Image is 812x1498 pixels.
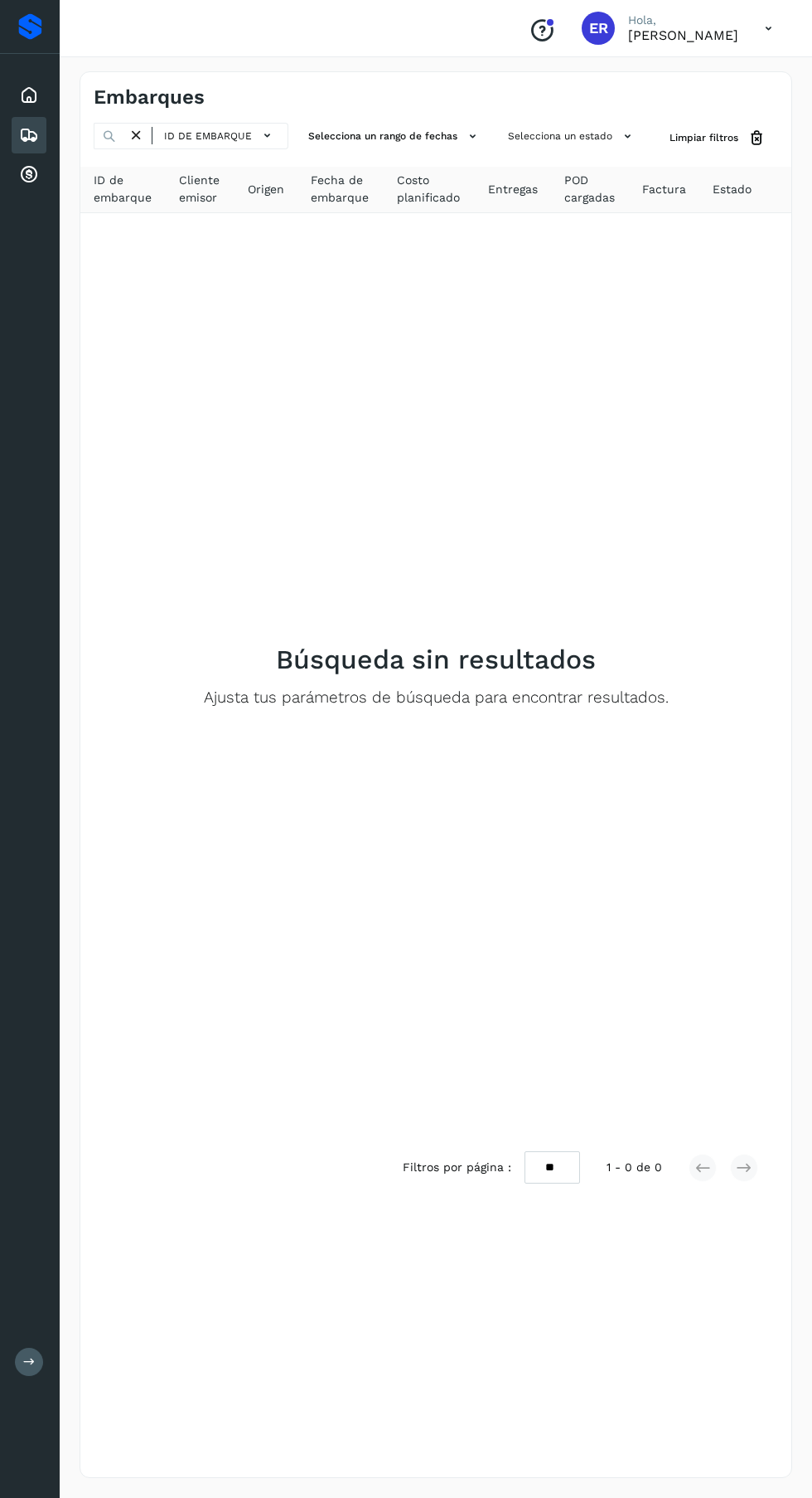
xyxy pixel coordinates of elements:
[179,172,221,207] span: Cliente emisor
[656,123,779,153] button: Limpiar filtros
[669,130,738,145] span: Limpiar filtros
[204,688,669,708] p: Ajusta tus parámetros de búsqueda para encontrar resultados.
[607,1159,662,1176] span: 1 - 0 de 0
[713,181,752,198] span: Estado
[403,1159,511,1176] span: Filtros por página :
[248,181,284,198] span: Origen
[94,85,205,109] h4: Embarques
[628,27,738,43] p: Eduardo Reyes González
[642,181,686,198] span: Factura
[12,157,46,193] div: Cuentas por cobrar
[276,644,596,675] h2: Búsqueda sin resultados
[94,172,152,207] span: ID de embarque
[12,117,46,153] div: Embarques
[12,77,46,114] div: Inicio
[488,181,538,198] span: Entregas
[564,172,616,207] span: POD cargadas
[311,172,370,207] span: Fecha de embarque
[159,124,281,148] button: ID de embarque
[397,172,461,207] span: Costo planificado
[164,129,252,143] span: ID de embarque
[302,123,488,150] button: Selecciona un rango de fechas
[628,13,738,27] p: Hola,
[501,123,643,150] button: Selecciona un estado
